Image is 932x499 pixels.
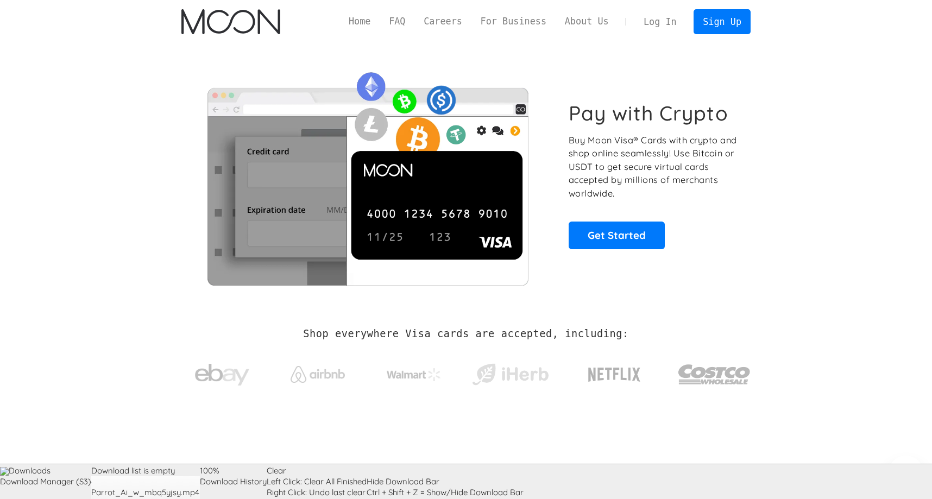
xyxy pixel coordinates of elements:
[367,476,524,487] div: Hide Download Bar
[267,487,367,498] div: Right Click: Undo last clear
[200,465,267,476] div: 100%
[195,358,249,392] img: ebay
[91,487,200,498] div: Parrot_Ai_w_mbq5yjsy.mp4
[566,350,663,394] a: Netflix
[414,15,471,28] a: Careers
[678,354,751,395] img: Costco
[291,366,345,383] img: Airbnb
[634,10,685,34] a: Log In
[889,456,923,490] iframe: Button to launch messaging window
[678,343,751,400] a: Costco
[181,65,553,285] img: Moon Cards let you spend your crypto anywhere Visa is accepted.
[694,9,750,34] a: Sign Up
[374,357,455,387] a: Walmart
[471,15,556,28] a: For Business
[181,9,280,34] img: Moon Logo
[569,101,728,125] h1: Pay with Crypto
[387,368,441,381] img: Walmart
[569,222,665,249] a: Get Started
[91,482,92,483] img: wAAACH5BAEAAAAALAAAAAABAAEAAAICRAEAOw==
[587,361,641,388] img: Netflix
[181,347,262,397] a: ebay
[556,15,618,28] a: About Us
[278,355,358,388] a: Airbnb
[267,465,367,498] div: Clear
[367,487,524,498] div: Ctrl + Shift + Z = Show/Hide Download Bar
[470,350,551,394] a: iHerb
[91,465,200,476] div: Download list is empty
[9,465,51,476] span: Downloads
[380,15,414,28] a: FAQ
[569,134,739,200] p: Buy Moon Visa® Cards with crypto and shop online seamlessly! Use Bitcoin or USDT to get secure vi...
[339,15,380,28] a: Home
[200,476,267,487] div: Download History
[267,476,367,487] div: Left Click: Clear All Finished
[181,9,280,34] a: home
[470,361,551,389] img: iHerb
[303,328,628,340] h2: Shop everywhere Visa cards are accepted, including:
